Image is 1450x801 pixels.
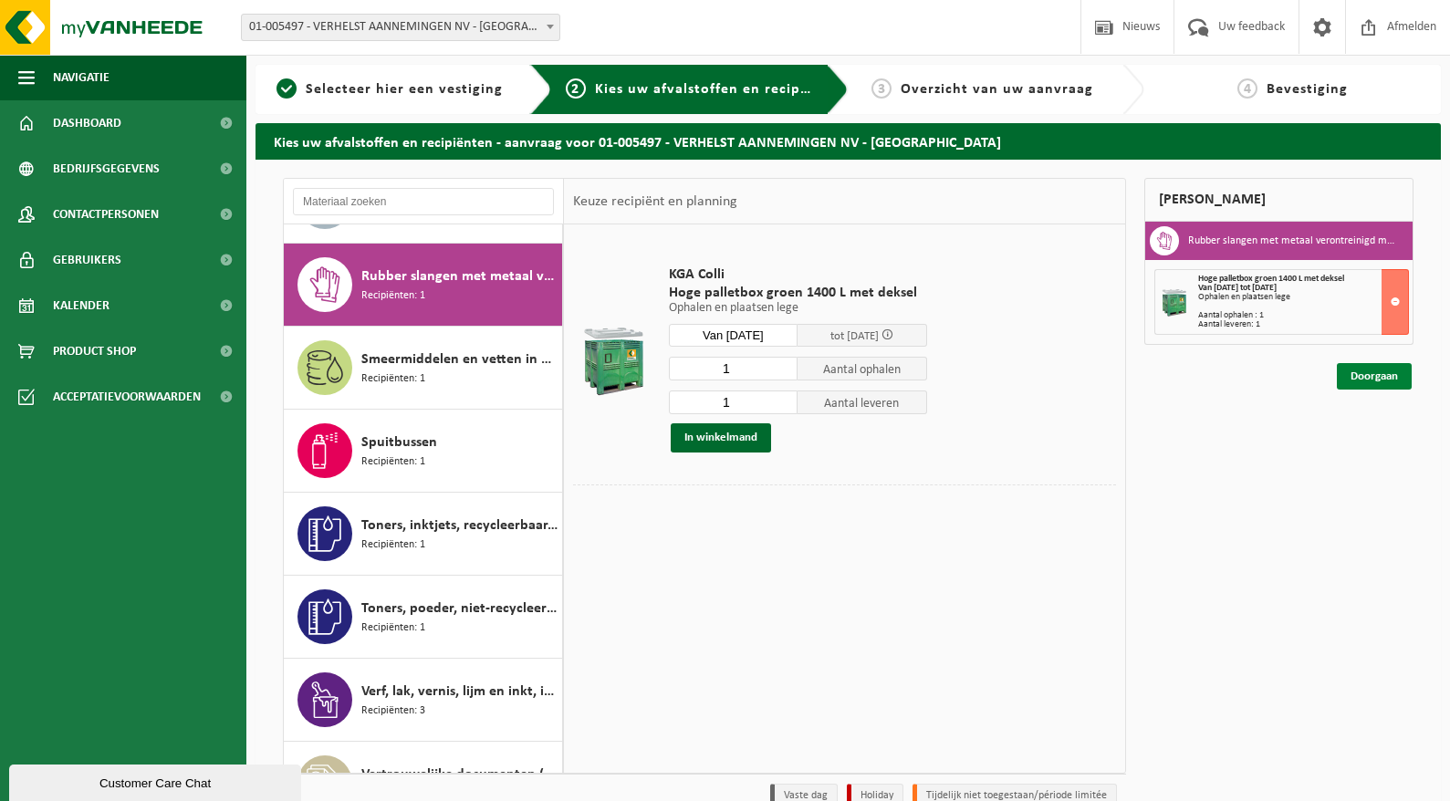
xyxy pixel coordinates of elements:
span: tot [DATE] [830,330,879,342]
span: Acceptatievoorwaarden [53,374,201,420]
span: Aantal ophalen [798,357,927,380]
span: Bevestiging [1267,82,1348,97]
span: KGA Colli [669,265,927,284]
button: Spuitbussen Recipiënten: 1 [284,410,563,493]
span: Kies uw afvalstoffen en recipiënten [595,82,846,97]
div: Keuze recipiënt en planning [564,179,746,224]
input: Materiaal zoeken [293,188,554,215]
span: 01-005497 - VERHELST AANNEMINGEN NV - OOSTENDE [242,15,559,40]
button: Toners, poeder, niet-recycleerbaar, niet gevaarlijk Recipiënten: 1 [284,576,563,659]
span: Recipiënten: 1 [361,370,425,388]
span: Hoge palletbox groen 1400 L met deksel [1198,274,1344,284]
div: Aantal leveren: 1 [1198,320,1408,329]
span: Overzicht van uw aanvraag [901,82,1093,97]
button: In winkelmand [671,423,771,453]
span: 4 [1237,78,1257,99]
span: Kalender [53,283,110,328]
div: Ophalen en plaatsen lege [1198,293,1408,302]
a: Doorgaan [1337,363,1412,390]
iframe: chat widget [9,761,305,801]
h3: Rubber slangen met metaal verontreinigd met olie [1188,226,1399,255]
button: Rubber slangen met metaal verontreinigd met olie Recipiënten: 1 [284,244,563,327]
span: Smeermiddelen en vetten in kleinverpakking [361,348,558,370]
div: Aantal ophalen : 1 [1198,311,1408,320]
span: Gebruikers [53,237,121,283]
h2: Kies uw afvalstoffen en recipiënten - aanvraag voor 01-005497 - VERHELST AANNEMINGEN NV - [GEOGRA... [256,123,1441,159]
button: Verf, lak, vernis, lijm en inkt, industrieel in kleinverpakking Recipiënten: 3 [284,659,563,742]
span: Toners, poeder, niet-recycleerbaar, niet gevaarlijk [361,598,558,619]
span: Recipiënten: 1 [361,287,425,305]
span: Product Shop [53,328,136,374]
span: Recipiënten: 3 [361,702,425,720]
span: 2 [566,78,586,99]
div: [PERSON_NAME] [1144,178,1413,222]
span: 01-005497 - VERHELST AANNEMINGEN NV - OOSTENDE [241,14,560,41]
span: Recipiënten: 1 [361,619,425,637]
span: 3 [871,78,892,99]
span: Verf, lak, vernis, lijm en inkt, industrieel in kleinverpakking [361,681,558,702]
span: Vertrouwelijke documenten (recyclage) [361,764,558,785]
span: Toners, inktjets, recycleerbaar, gevaarlijk [361,515,558,536]
span: Dashboard [53,100,121,146]
span: Rubber slangen met metaal verontreinigd met olie [361,265,558,287]
span: Recipiënten: 1 [361,453,425,471]
strong: Van [DATE] tot [DATE] [1198,283,1277,293]
span: Spuitbussen [361,432,437,453]
span: Bedrijfsgegevens [53,146,160,192]
span: Navigatie [53,55,110,100]
span: Contactpersonen [53,192,159,237]
span: Aantal leveren [798,390,927,414]
button: Smeermiddelen en vetten in kleinverpakking Recipiënten: 1 [284,327,563,410]
span: 1 [276,78,297,99]
p: Ophalen en plaatsen lege [669,302,927,315]
span: Selecteer hier een vestiging [306,82,503,97]
a: 1Selecteer hier een vestiging [265,78,516,100]
span: Hoge palletbox groen 1400 L met deksel [669,284,927,302]
input: Selecteer datum [669,324,798,347]
button: Toners, inktjets, recycleerbaar, gevaarlijk Recipiënten: 1 [284,493,563,576]
span: Recipiënten: 1 [361,536,425,554]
